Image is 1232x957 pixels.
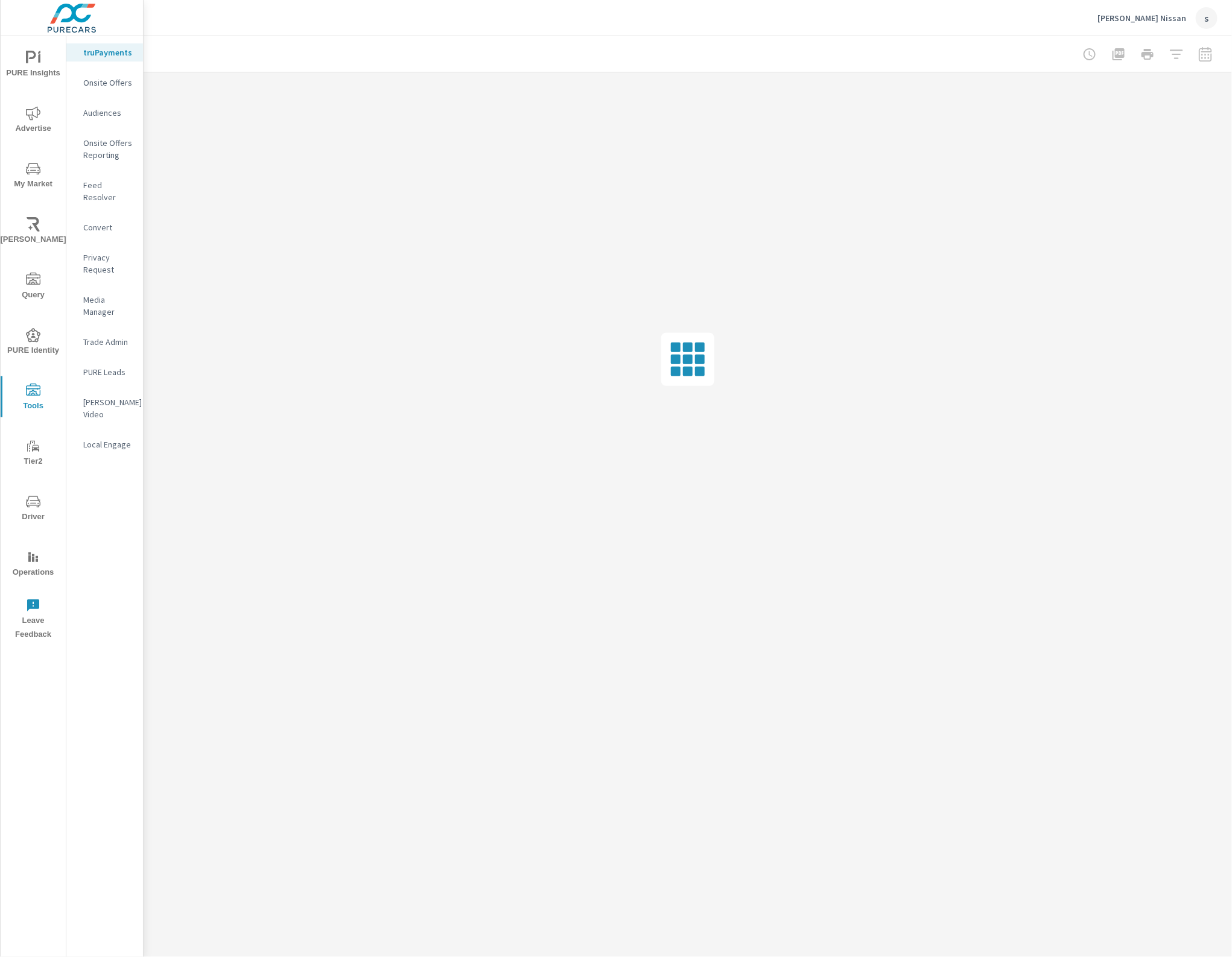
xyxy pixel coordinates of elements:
[66,74,143,92] div: Onsite Offers
[1,36,66,646] div: nav menu
[83,366,133,378] p: PURE Leads
[83,179,133,203] p: Feed Resolver
[4,162,62,191] span: My Market
[4,494,62,524] span: Driver
[66,134,143,164] div: Onsite Offers Reporting
[66,248,143,279] div: Privacy Request
[66,104,143,122] div: Audiences
[1097,13,1186,24] p: [PERSON_NAME] Nissan
[66,363,143,381] div: PURE Leads
[4,598,62,642] span: Leave Feedback
[4,439,62,469] span: Tier2
[66,218,143,236] div: Convert
[1196,7,1218,29] div: s
[4,328,62,358] span: PURE Identity
[4,51,62,80] span: PURE Insights
[83,251,133,276] p: Privacy Request
[66,333,143,351] div: Trade Admin
[83,336,133,348] p: Trade Admin
[66,393,143,423] div: [PERSON_NAME] Video
[83,137,133,161] p: Onsite Offers Reporting
[4,550,62,580] span: Operations
[83,221,133,233] p: Convert
[66,291,143,321] div: Media Manager
[4,217,62,247] span: [PERSON_NAME]
[4,273,62,302] span: Query
[66,176,143,206] div: Feed Resolver
[4,106,62,136] span: Advertise
[83,294,133,318] p: Media Manager
[83,438,133,450] p: Local Engage
[66,435,143,453] div: Local Engage
[83,77,133,89] p: Onsite Offers
[83,46,133,58] p: truPayments
[66,43,143,62] div: truPayments
[83,396,133,420] p: [PERSON_NAME] Video
[83,107,133,119] p: Audiences
[4,384,62,413] span: Tools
